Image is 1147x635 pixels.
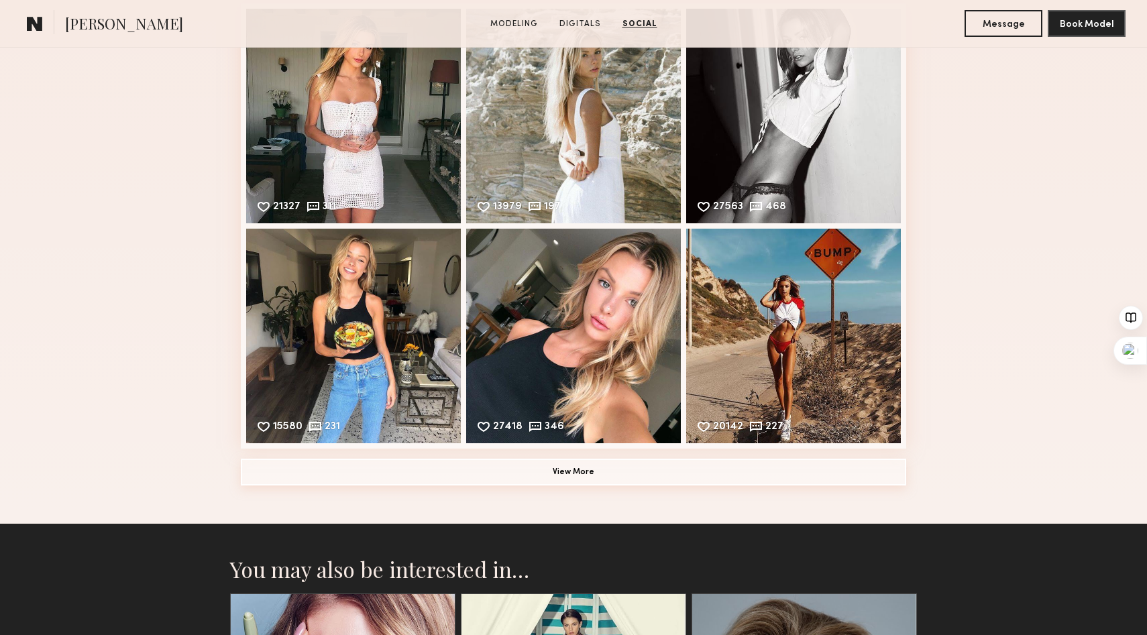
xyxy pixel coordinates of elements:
[545,422,564,434] div: 346
[1048,10,1126,37] button: Book Model
[323,202,336,214] div: 311
[230,556,917,583] h2: You may also be interested in…
[617,18,663,30] a: Social
[273,422,303,434] div: 15580
[965,10,1042,37] button: Message
[241,459,906,485] button: View More
[765,422,783,434] div: 227
[554,18,606,30] a: Digitals
[493,202,522,214] div: 13979
[1048,17,1126,29] a: Book Model
[273,202,301,214] div: 21327
[493,422,523,434] div: 27418
[65,13,183,37] span: [PERSON_NAME]
[713,422,743,434] div: 20142
[544,202,561,214] div: 197
[325,422,340,434] div: 231
[713,202,743,214] div: 27563
[485,18,543,30] a: Modeling
[765,202,786,214] div: 468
